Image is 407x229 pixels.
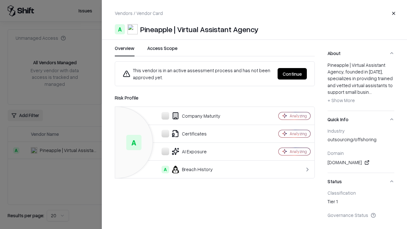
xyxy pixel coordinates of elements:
span: + Show More [328,97,355,103]
div: Certificates [120,130,256,137]
div: outsourcing/offshoring [328,136,394,145]
div: [DOMAIN_NAME] [328,159,394,166]
button: Access Scope [147,45,177,56]
div: Tier 1 [328,198,394,207]
div: A [115,24,125,34]
div: A [126,135,141,150]
div: Analyzing [290,113,307,119]
div: AI Exposure [120,148,256,155]
div: Classification [328,190,394,196]
button: + Show More [328,95,355,106]
p: Vendors / Vendor Card [115,10,163,17]
div: Analyzing [290,131,307,136]
div: This vendor is in an active assessment process and has not been approved yet. [123,67,272,81]
div: Company Maturity [120,112,256,120]
div: Governance Status [328,212,394,218]
button: About [328,45,394,62]
button: Quick Info [328,111,394,128]
div: Risk Profile [115,94,315,101]
img: Pineapple | Virtual Assistant Agency [128,24,138,34]
div: A [162,166,169,173]
button: Overview [115,45,135,56]
div: Pineapple | Virtual Assistant Agency [140,24,259,34]
div: Analyzing [290,149,307,154]
button: Continue [278,68,307,80]
div: About [328,62,394,111]
div: Pineapple | Virtual Assistant Agency, founded in [DATE], specializes in providing trained and vet... [328,62,394,106]
div: Breach History [120,166,256,173]
div: Domain [328,150,394,156]
button: Status [328,173,394,190]
span: ... [369,89,372,95]
div: Quick Info [328,128,394,173]
div: Industry [328,128,394,134]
